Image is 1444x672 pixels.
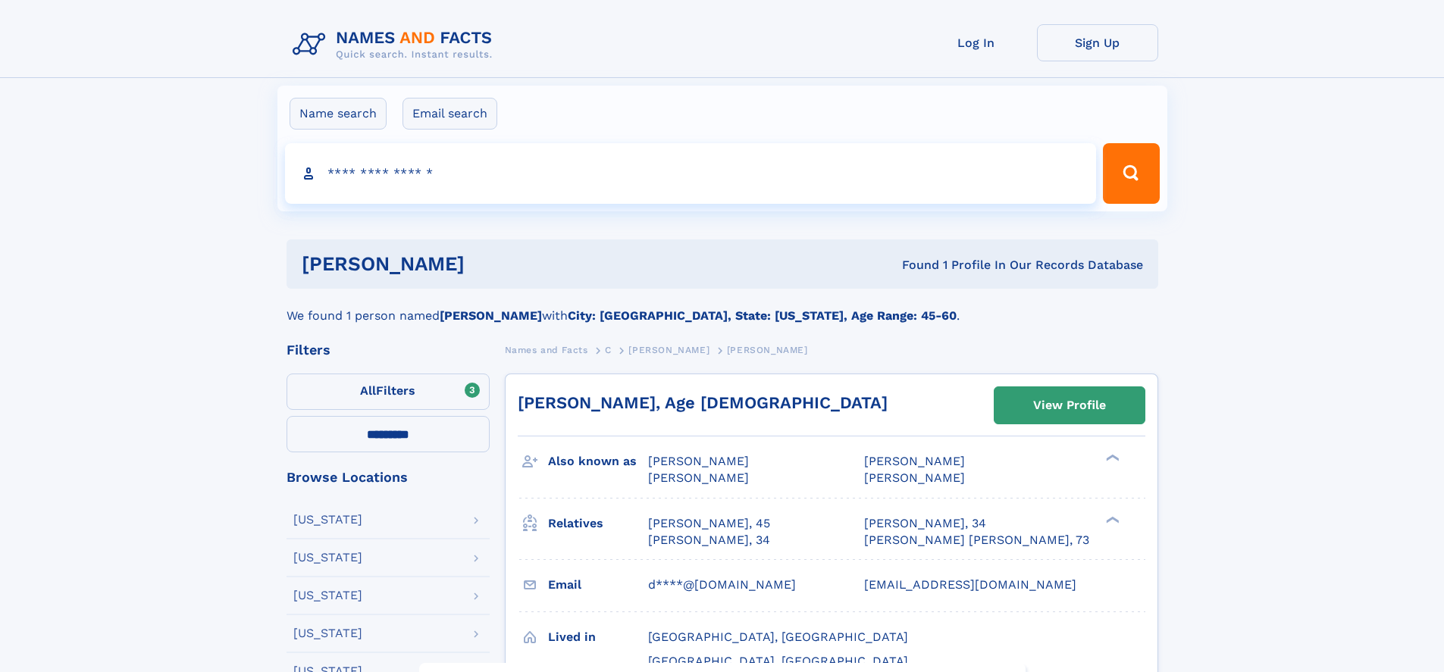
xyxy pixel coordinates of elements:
[628,345,709,355] span: [PERSON_NAME]
[1103,143,1159,204] button: Search Button
[864,577,1076,592] span: [EMAIL_ADDRESS][DOMAIN_NAME]
[548,624,648,650] h3: Lived in
[568,308,957,323] b: City: [GEOGRAPHIC_DATA], State: [US_STATE], Age Range: 45-60
[916,24,1037,61] a: Log In
[727,345,808,355] span: [PERSON_NAME]
[548,449,648,474] h3: Also known as
[287,374,490,410] label: Filters
[648,630,908,644] span: [GEOGRAPHIC_DATA], [GEOGRAPHIC_DATA]
[864,454,965,468] span: [PERSON_NAME]
[995,387,1145,424] a: View Profile
[440,308,542,323] b: [PERSON_NAME]
[287,343,490,357] div: Filters
[548,572,648,598] h3: Email
[648,454,749,468] span: [PERSON_NAME]
[518,393,888,412] a: [PERSON_NAME], Age [DEMOGRAPHIC_DATA]
[360,383,376,398] span: All
[605,340,612,359] a: C
[648,515,770,532] a: [PERSON_NAME], 45
[1037,24,1158,61] a: Sign Up
[287,24,505,65] img: Logo Names and Facts
[293,627,362,639] div: [US_STATE]
[648,470,749,485] span: [PERSON_NAME]
[864,470,965,485] span: [PERSON_NAME]
[1033,388,1106,423] div: View Profile
[683,257,1143,273] div: Found 1 Profile In Our Records Database
[864,532,1089,549] a: [PERSON_NAME] [PERSON_NAME], 73
[864,515,986,532] a: [PERSON_NAME], 34
[505,340,588,359] a: Names and Facts
[287,289,1158,325] div: We found 1 person named with .
[403,98,497,130] label: Email search
[628,340,709,359] a: [PERSON_NAME]
[1102,453,1120,463] div: ❯
[293,514,362,526] div: [US_STATE]
[290,98,387,130] label: Name search
[302,255,684,273] h1: [PERSON_NAME]
[648,532,770,549] a: [PERSON_NAME], 34
[648,654,908,668] span: [GEOGRAPHIC_DATA], [GEOGRAPHIC_DATA]
[287,470,490,484] div: Browse Locations
[605,345,612,355] span: C
[1102,514,1120,524] div: ❯
[285,143,1097,204] input: search input
[293,552,362,564] div: [US_STATE]
[548,511,648,536] h3: Relatives
[293,589,362,602] div: [US_STATE]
